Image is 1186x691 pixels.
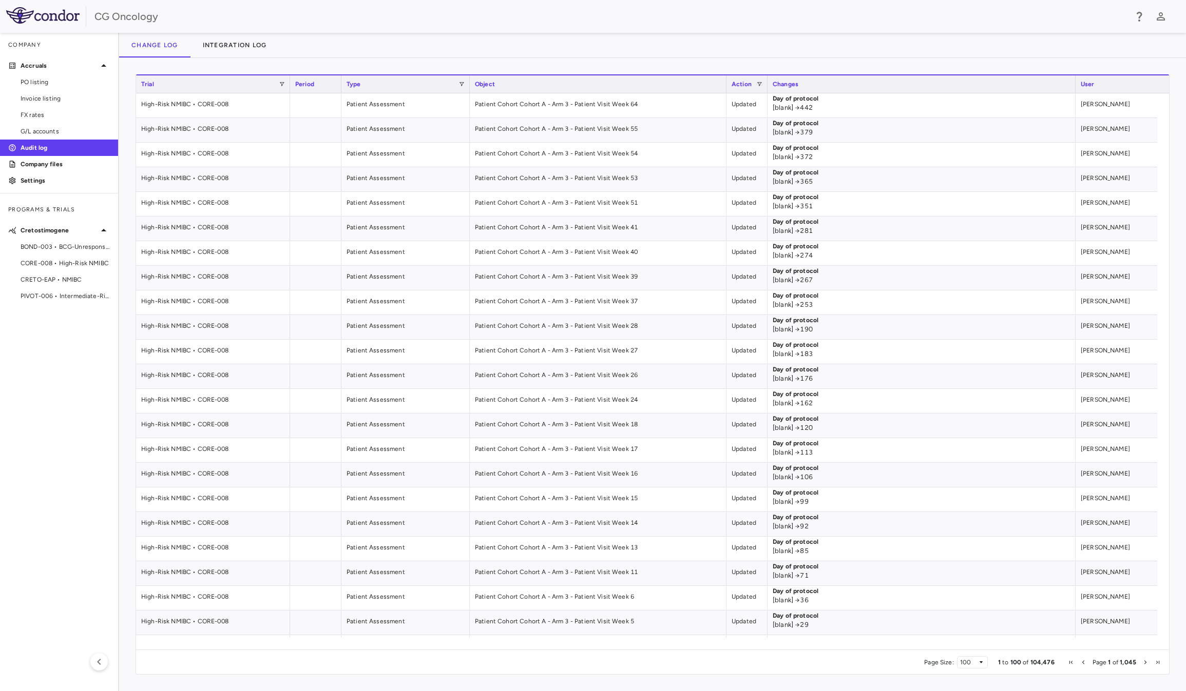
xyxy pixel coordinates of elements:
div: Updated [726,93,768,117]
button: Change log [119,33,190,57]
div: Patient Cohort Cohort A - Arm 3 - Patient Visit Week 55 [470,118,726,142]
div: Patient Assessment [341,586,470,610]
p: Day of protocol [773,439,1070,448]
div: Patient Cohort Cohort A - Arm 3 - Patient Visit Week 53 [470,167,726,191]
p: Day of protocol [773,512,1070,522]
div: Updated [726,438,768,462]
div: [PERSON_NAME] [1076,561,1178,585]
div: [PERSON_NAME] [1076,610,1178,635]
div: Updated [726,635,768,659]
p: [blank] → 365 [773,177,1070,186]
div: Patient Cohort Cohort A - Arm 3 - Patient Visit Week 26 [470,364,726,388]
div: High-Risk NMIBC • CORE-008 [136,463,290,487]
p: [blank] → 85 [773,546,1070,556]
span: PO listing [21,77,110,87]
span: G/L accounts [21,127,110,136]
p: Day of protocol [773,463,1070,472]
div: Updated [726,389,768,413]
div: Updated [726,463,768,487]
div: Patient Cohort Cohort A - Arm 3 - Patient Visit Week 11 [470,561,726,585]
span: PIVOT-006 • Intermediate-Risk NMIBC [21,291,110,301]
div: Updated [726,340,768,364]
p: Day of protocol [773,94,1070,103]
p: [blank] → 71 [773,571,1070,580]
div: High-Risk NMIBC • CORE-008 [136,93,290,117]
div: Updated [726,266,768,290]
div: Patient Assessment [341,389,470,413]
div: Updated [726,487,768,511]
div: High-Risk NMIBC • CORE-008 [136,537,290,561]
div: High-Risk NMIBC • CORE-008 [136,241,290,265]
div: 100 [960,659,978,666]
div: Page Size: [924,659,954,666]
div: Patient Cohort Cohort A - Arm 3 - Patient Visit Week 6 [470,586,726,610]
div: Last Page [1155,659,1161,665]
div: Patient Assessment [341,266,470,290]
div: CG Oncology [94,9,1126,24]
span: 1,045 [1120,659,1136,666]
p: [blank] → 267 [773,275,1070,285]
div: Patient Cohort Cohort A - Arm 3 - Patient Visit Week 15 [470,487,726,511]
div: Patient Assessment [341,216,470,241]
button: Integration log [190,33,279,57]
p: [blank] → 351 [773,202,1070,211]
p: Day of protocol [773,266,1070,275]
p: [blank] → 120 [773,423,1070,432]
div: Updated [726,364,768,388]
span: Object [475,81,495,88]
div: Updated [726,315,768,339]
p: Day of protocol [773,488,1070,497]
p: [blank] → 372 [773,152,1070,162]
span: BOND-003 • BCG-Unresponsive, High-Risk NMIBC [21,242,110,251]
p: Day of protocol [773,611,1070,620]
div: Patient Cohort Cohort A - Arm 3 - Patient Visit Week 17 [470,438,726,462]
div: Patient Assessment [341,364,470,388]
div: Updated [726,216,768,241]
div: Patient Assessment [341,340,470,364]
p: [blank] → 442 [773,103,1070,112]
div: [PERSON_NAME] [1076,364,1178,388]
div: High-Risk NMIBC • CORE-008 [136,635,290,659]
span: 1 [1108,659,1111,666]
div: [PERSON_NAME] [1076,167,1178,191]
span: 100 [1010,659,1021,666]
div: Patient Assessment [341,167,470,191]
div: Updated [726,241,768,265]
div: Updated [726,413,768,438]
div: Patient Cohort Cohort A - Arm 3 - Patient Visit Week 18 [470,413,726,438]
div: High-Risk NMIBC • CORE-008 [136,487,290,511]
div: [PERSON_NAME] [1076,413,1178,438]
div: [PERSON_NAME] [1076,512,1178,536]
div: High-Risk NMIBC • CORE-008 [136,438,290,462]
p: Audit log [21,143,110,152]
div: Patient Cohort Cohort A - Arm 3 - Patient Visit Week 4 [470,635,726,659]
div: Patient Assessment [341,438,470,462]
p: Day of protocol [773,217,1070,226]
div: Patient Cohort Cohort A - Arm 3 - Patient Visit Week 39 [470,266,726,290]
div: Patient Assessment [341,635,470,659]
div: High-Risk NMIBC • CORE-008 [136,364,290,388]
div: [PERSON_NAME] [1076,216,1178,241]
div: Patient Cohort Cohort A - Arm 3 - Patient Visit Week 37 [470,290,726,314]
div: Updated [726,143,768,167]
div: Patient Cohort Cohort A - Arm 3 - Patient Visit Week 40 [470,241,726,265]
p: [blank] → 29 [773,620,1070,629]
div: [PERSON_NAME] [1076,537,1178,561]
div: Patient Assessment [341,118,470,142]
div: Patient Assessment [341,93,470,117]
span: CRETO-EAP • NMIBC [21,275,110,284]
div: Updated [726,512,768,536]
div: [PERSON_NAME] [1076,290,1178,314]
p: [blank] → 274 [773,251,1070,260]
div: Patient Cohort Cohort A - Arm 3 - Patient Visit Week 41 [470,216,726,241]
div: High-Risk NMIBC • CORE-008 [136,586,290,610]
div: Next Page [1142,659,1149,665]
div: Patient Cohort Cohort A - Arm 3 - Patient Visit Week 24 [470,389,726,413]
p: Day of protocol [773,340,1070,349]
div: Patient Assessment [341,241,470,265]
div: High-Risk NMIBC • CORE-008 [136,290,290,314]
div: [PERSON_NAME] [1076,463,1178,487]
div: High-Risk NMIBC • CORE-008 [136,192,290,216]
div: High-Risk NMIBC • CORE-008 [136,413,290,438]
p: [blank] → 281 [773,226,1070,235]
